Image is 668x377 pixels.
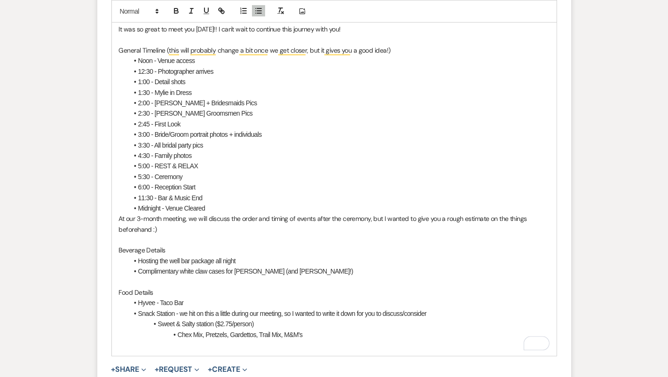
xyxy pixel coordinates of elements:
[128,298,550,308] li: Hyvee - Taco Bar
[128,182,550,192] li: 6:00 - Reception Start
[128,193,550,203] li: 11:30 - Bar & Music End
[128,98,550,108] li: 2:00 - [PERSON_NAME] + Bridesmaids Pics
[128,77,550,87] li: 1:00 - Detail shots
[119,213,550,235] p: At our 3-month meeting, we will discuss the order and timing of events after the ceremony, but I ...
[155,366,159,373] span: +
[119,287,550,298] p: Food Details
[128,119,550,129] li: 2:45 - First Look
[208,366,247,373] button: Create
[128,87,550,98] li: 1:30 - Mylie in Dress
[128,66,550,77] li: 12:30 - Photographer arrives
[128,150,550,161] li: 4:30 - Family photos
[128,108,550,118] li: 2:30 - [PERSON_NAME] Groomsmen Pics
[111,366,147,373] button: Share
[128,203,550,213] li: Midnight - Venue Cleared
[128,140,550,150] li: 3:30 - All bridal party pics
[128,256,550,266] li: Hosting the well bar package all night
[128,266,550,276] li: Complimentary white claw cases for [PERSON_NAME] (and [PERSON_NAME]!)
[128,172,550,182] li: 5:30 - Ceremony
[155,366,199,373] button: Request
[119,45,550,55] p: General Timeline (this will probably change a bit once we get closer, but it gives you a good idea!)
[111,366,116,373] span: +
[128,308,550,319] li: Snack Station - we hit on this a little during our meeting, so I wanted to write it down for you ...
[119,24,550,34] p: It was so great to meet you [DATE]!! I can't wait to continue this journey with you!
[208,366,212,373] span: +
[119,245,550,255] p: Beverage Details
[128,55,550,66] li: Noon - Venue access
[128,319,550,329] li: Sweet & Salty station ($2.75/person)
[128,129,550,140] li: 3:00 - Bride/Groom portrait photos + individuals
[128,161,550,171] li: 5:00 - REST & RELAX
[128,330,550,340] li: Chex Mix, Pretzels, Gardettos, Trail Mix, M&M's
